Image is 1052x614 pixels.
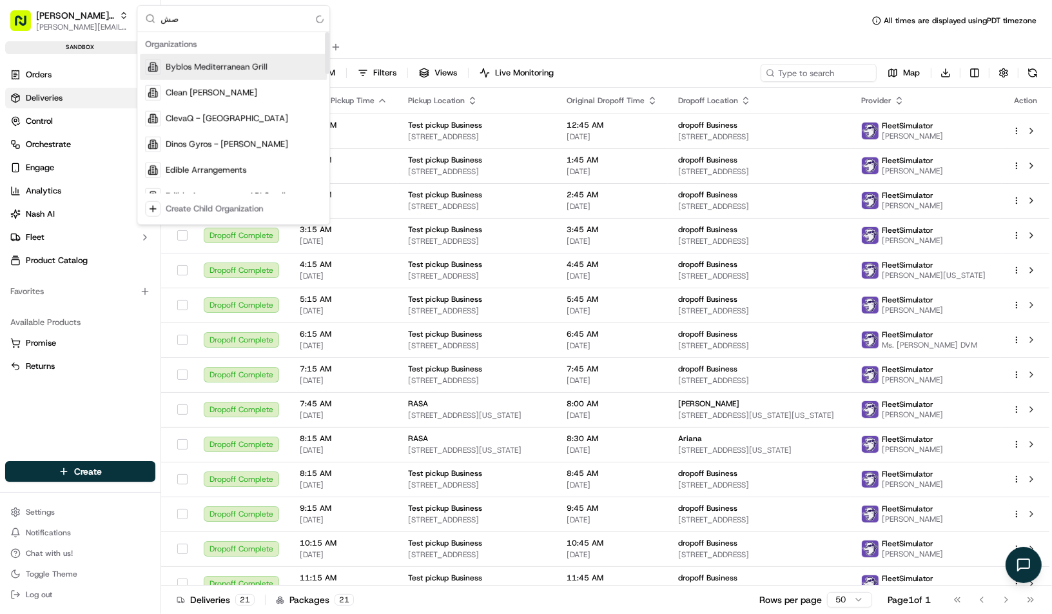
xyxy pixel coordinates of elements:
span: [DATE] [300,550,387,560]
span: RASA [408,433,428,444]
div: 📗 [13,188,23,198]
span: [STREET_ADDRESS] [408,166,546,177]
a: 💻API Documentation [104,181,212,204]
button: Start new chat [219,126,235,142]
span: 8:15 AM [300,468,387,479]
button: Toggle Theme [5,565,155,583]
img: FleetSimulator.png [862,436,879,453]
span: Test pickup Business [408,468,482,479]
span: Deliveries [26,92,63,104]
span: 12:45 AM [567,120,657,130]
span: [STREET_ADDRESS] [678,341,841,351]
div: sandbox [5,41,155,54]
span: [PERSON_NAME] Org [36,9,114,22]
span: [DATE] [567,201,657,212]
span: [PERSON_NAME] [882,375,943,385]
button: Chat with us! [5,544,155,562]
span: FleetSimulator [882,539,933,549]
span: Dropoff Location [678,95,738,106]
p: Welcome 👋 [13,51,235,72]
span: Promise [26,337,56,349]
span: Live Monitoring [495,67,554,79]
span: Byblos Mediterranean Grill [166,61,268,73]
span: 10:45 AM [567,538,657,548]
img: FleetSimulator.png [862,575,879,592]
div: 21 [335,594,354,606]
span: 11:15 AM [300,573,387,583]
span: [STREET_ADDRESS] [408,271,546,281]
a: Promise [10,337,150,349]
img: FleetSimulator.png [862,366,879,383]
span: [DATE] [300,375,387,386]
span: Engage [26,162,54,173]
img: FleetSimulator.png [862,227,879,244]
a: Product Catalog [5,250,155,271]
span: [PERSON_NAME] [882,444,943,455]
span: Ariana [678,433,702,444]
button: Control [5,111,155,132]
span: FleetSimulator [882,121,933,131]
span: Nash AI [26,208,55,220]
div: 21 [235,594,255,606]
div: Organizations [140,35,327,54]
button: Nash AI [5,204,155,224]
span: [PERSON_NAME][EMAIL_ADDRESS][DOMAIN_NAME] [36,22,128,32]
div: Start new chat [44,123,211,135]
span: Create [74,465,102,478]
span: [STREET_ADDRESS] [408,341,546,351]
button: Create [5,461,155,482]
span: Original Dropoff Time [567,95,645,106]
span: Test pickup Business [408,294,482,304]
span: Test pickup Business [408,155,482,165]
span: [DATE] [300,445,387,455]
span: dropoff Business [678,259,737,270]
p: Rows per page [759,593,822,606]
span: Test pickup Business [408,329,482,339]
span: 10:15 AM [300,538,387,548]
span: [STREET_ADDRESS] [678,375,841,386]
span: [DATE] [567,166,657,177]
span: [PERSON_NAME] [882,514,943,524]
span: [DATE] [567,515,657,525]
span: [STREET_ADDRESS] [408,550,546,560]
span: [DATE] [300,201,387,212]
span: FleetSimulator [882,573,933,584]
span: ClevaQ - [GEOGRAPHIC_DATA] [166,113,288,124]
span: [STREET_ADDRESS] [678,480,841,490]
span: FleetSimulator [882,330,933,340]
span: 8:15 AM [300,433,387,444]
span: dropoff Business [678,224,737,235]
span: [STREET_ADDRESS] [678,166,841,177]
span: 9:45 AM [567,503,657,513]
span: Control [26,115,53,127]
span: [PERSON_NAME] [882,479,943,490]
span: 11:45 AM [567,573,657,583]
span: [PERSON_NAME] [882,201,943,211]
div: Page 1 of 1 [888,593,931,606]
button: Map [882,64,926,82]
span: [STREET_ADDRESS] [678,236,841,246]
span: [DATE] [567,480,657,490]
span: Edible Arrangements API Sandbox [166,190,298,202]
span: FleetSimulator [882,260,933,270]
span: Filters [373,67,396,79]
span: [STREET_ADDRESS] [678,132,841,142]
button: Fleet [5,227,155,248]
img: FleetSimulator.png [862,192,879,209]
span: Pylon [128,218,156,228]
span: dropoff Business [678,329,737,339]
button: Open chat [1006,547,1042,583]
a: Deliveries [5,88,155,108]
span: Views [434,67,457,79]
span: Test pickup Business [408,503,482,513]
span: [STREET_ADDRESS] [408,132,546,142]
span: Edible Arrangements [166,164,246,176]
button: Views [413,64,463,82]
span: All times are displayed using PDT timezone [884,15,1037,26]
span: [PERSON_NAME][US_STATE] [882,270,986,281]
a: Orders [5,64,155,85]
span: Provider [861,95,891,106]
span: Orchestrate [26,139,71,150]
span: [STREET_ADDRESS][US_STATE] [678,445,841,455]
span: Settings [26,507,55,517]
